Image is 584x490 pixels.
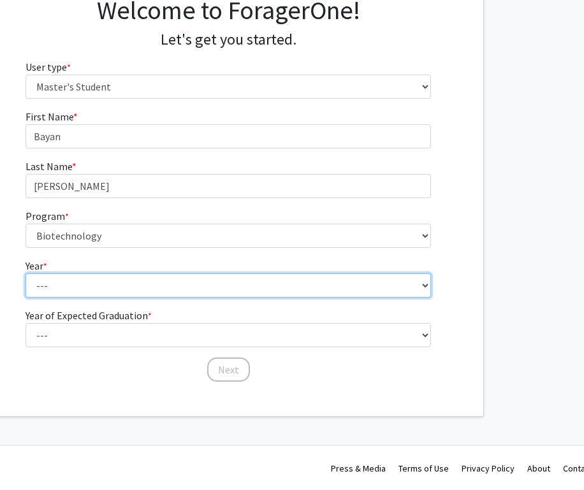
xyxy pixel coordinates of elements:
[26,258,47,273] label: Year
[26,160,72,173] span: Last Name
[207,357,250,382] button: Next
[462,463,515,474] a: Privacy Policy
[10,433,54,480] iframe: Chat
[527,463,550,474] a: About
[26,308,152,323] label: Year of Expected Graduation
[26,31,432,49] h4: Let's get you started.
[26,208,69,224] label: Program
[26,59,71,75] label: User type
[331,463,386,474] a: Press & Media
[26,110,73,123] span: First Name
[398,463,449,474] a: Terms of Use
